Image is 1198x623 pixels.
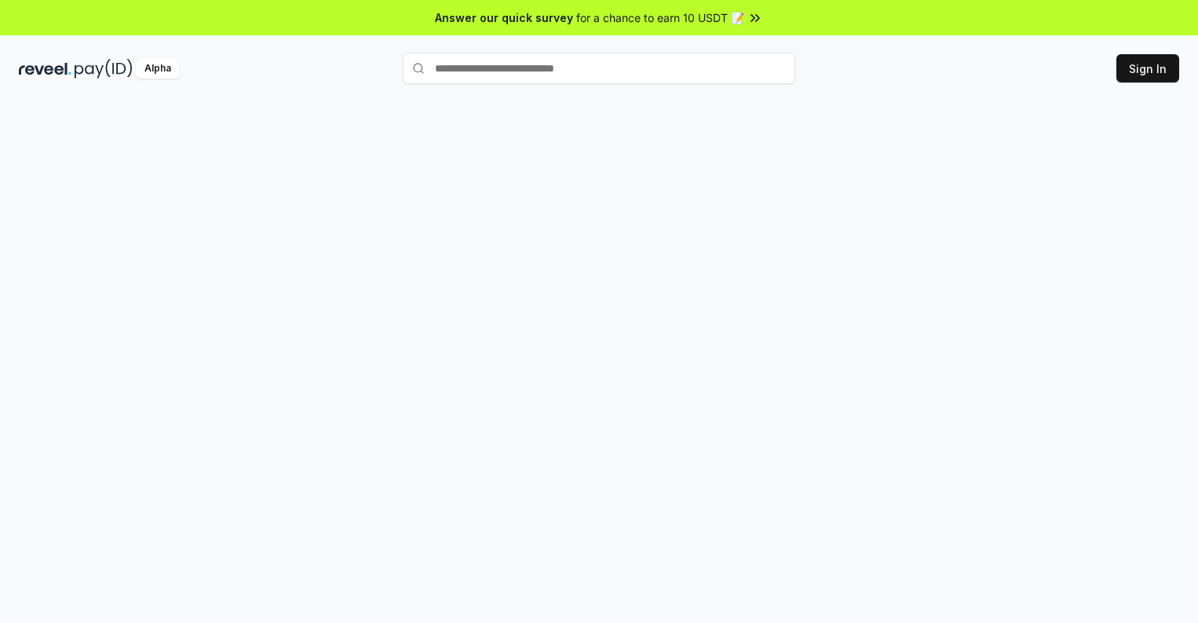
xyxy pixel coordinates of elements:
[576,9,744,26] span: for a chance to earn 10 USDT 📝
[19,59,71,79] img: reveel_dark
[1116,54,1179,82] button: Sign In
[435,9,573,26] span: Answer our quick survey
[136,59,180,79] div: Alpha
[75,59,133,79] img: pay_id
